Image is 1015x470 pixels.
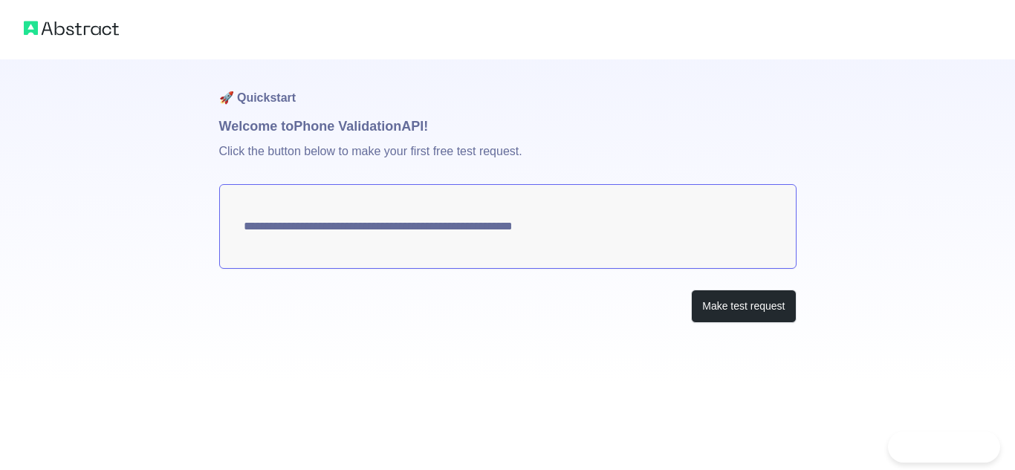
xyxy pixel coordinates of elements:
[219,59,797,116] h1: 🚀 Quickstart
[691,290,796,323] button: Make test request
[24,18,119,39] img: Abstract logo
[219,116,797,137] h1: Welcome to Phone Validation API!
[888,431,1000,463] iframe: Toggle Customer Support
[219,137,797,184] p: Click the button below to make your first free test request.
